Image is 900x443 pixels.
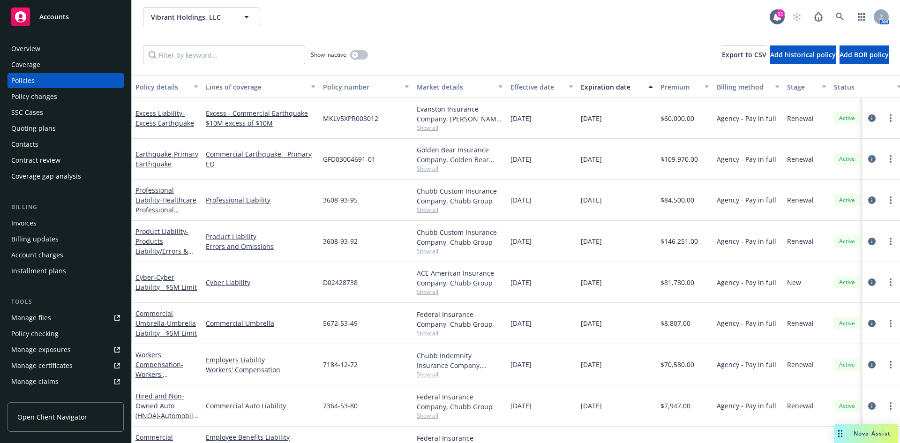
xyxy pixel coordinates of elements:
[660,278,694,287] span: $81,780.00
[323,82,399,92] div: Policy number
[11,153,60,168] div: Contract review
[206,401,315,411] a: Commercial Auto Liability
[7,73,124,88] a: Policies
[809,8,828,26] a: Report a Bug
[722,45,766,64] button: Export to CSV
[417,412,503,420] span: Show all
[722,50,766,59] span: Export to CSV
[132,75,202,98] button: Policy details
[852,8,871,26] a: Switch app
[717,236,776,246] span: Agency - Pay in full
[717,113,776,123] span: Agency - Pay in full
[510,401,532,411] span: [DATE]
[834,424,846,443] div: Drag to move
[885,277,896,288] a: more
[11,89,57,104] div: Policy changes
[7,137,124,152] a: Contacts
[323,318,358,328] span: 5672-53-49
[840,45,889,64] button: Add BOR policy
[7,310,124,325] a: Manage files
[717,318,776,328] span: Agency - Pay in full
[510,82,563,92] div: Effective date
[866,236,877,247] a: circleInformation
[838,278,856,286] span: Active
[143,45,305,64] input: Filter by keyword...
[866,195,877,206] a: circleInformation
[838,237,856,246] span: Active
[787,318,814,328] span: Renewal
[206,195,315,205] a: Professional Liability
[135,273,197,292] a: Cyber
[885,359,896,370] a: more
[866,113,877,124] a: circleInformation
[11,121,56,136] div: Quoting plans
[206,365,315,375] a: Workers' Compensation
[7,169,124,184] a: Coverage gap analysis
[135,391,197,430] a: Hired and Non-Owned Auto (HNOA)
[866,318,877,329] a: circleInformation
[7,358,124,373] a: Manage certificates
[885,113,896,124] a: more
[787,8,806,26] a: Start snowing
[11,358,73,373] div: Manage certificates
[206,355,315,365] a: Employers Liability
[783,75,830,98] button: Stage
[7,57,124,72] a: Coverage
[581,401,602,411] span: [DATE]
[11,248,63,263] div: Account charges
[581,154,602,164] span: [DATE]
[787,360,814,369] span: Renewal
[866,153,877,165] a: circleInformation
[7,216,124,231] a: Invoices
[838,155,856,163] span: Active
[866,400,877,412] a: circleInformation
[510,360,532,369] span: [DATE]
[11,73,35,88] div: Policies
[202,75,319,98] button: Lines of coverage
[831,8,849,26] a: Search
[866,359,877,370] a: circleInformation
[135,109,194,128] a: Excess Liability
[7,41,124,56] a: Overview
[417,124,503,132] span: Show all
[581,278,602,287] span: [DATE]
[323,113,378,123] span: MKLV5XPR003012
[510,318,532,328] span: [DATE]
[787,236,814,246] span: Renewal
[7,89,124,104] a: Policy changes
[838,360,856,369] span: Active
[7,232,124,247] a: Billing updates
[660,195,694,205] span: $84,500.00
[206,432,315,442] a: Employee Benefits Liability
[311,51,346,59] span: Show inactive
[717,401,776,411] span: Agency - Pay in full
[7,153,124,168] a: Contract review
[7,342,124,357] a: Manage exposures
[206,318,315,328] a: Commercial Umbrella
[834,424,898,443] button: Nova Assist
[135,82,188,92] div: Policy details
[866,277,877,288] a: circleInformation
[417,227,503,247] div: Chubb Custom Insurance Company, Chubb Group
[660,360,694,369] span: $70,580.00
[135,227,192,275] a: Product Liability
[135,195,196,234] span: - Healthcare Professional Liability - $10M Limit
[717,195,776,205] span: Agency - Pay in full
[319,75,413,98] button: Policy number
[151,12,232,22] span: Vibrant Holdings, LLC
[417,82,493,92] div: Market details
[39,13,69,21] span: Accounts
[413,75,507,98] button: Market details
[885,153,896,165] a: more
[885,318,896,329] a: more
[660,236,698,246] span: $146,251.00
[11,374,59,389] div: Manage claims
[11,216,37,231] div: Invoices
[834,82,891,92] div: Status
[11,310,51,325] div: Manage files
[11,169,81,184] div: Coverage gap analysis
[417,145,503,165] div: Golden Bear Insurance Company, Golden Bear Insurance Company, Amwins
[660,113,694,123] span: $60,000.00
[660,318,690,328] span: $8,807.00
[838,402,856,410] span: Active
